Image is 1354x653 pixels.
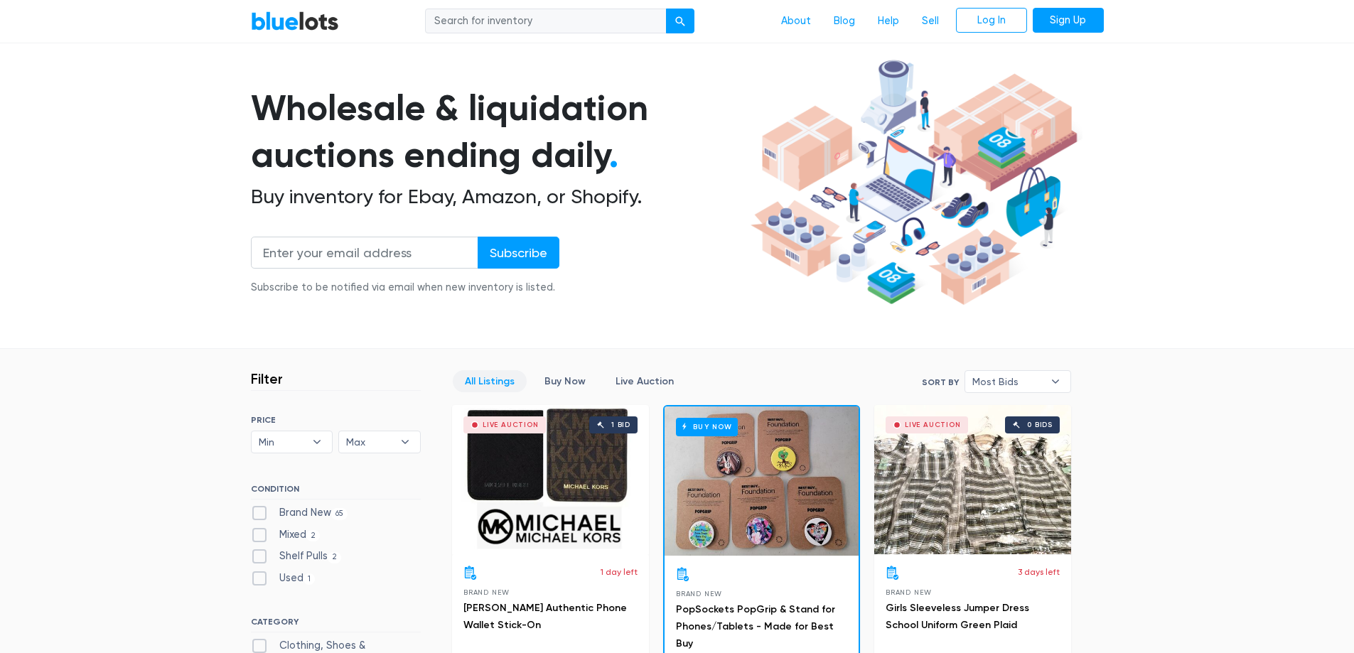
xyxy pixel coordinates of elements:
[972,371,1043,392] span: Most Bids
[746,53,1082,312] img: hero-ee84e7d0318cb26816c560f6b4441b76977f77a177738b4e94f68c95b2b83dbb.png
[251,505,348,521] label: Brand New
[390,431,420,453] b: ▾
[874,405,1071,554] a: Live Auction 0 bids
[251,617,421,632] h6: CATEGORY
[251,527,321,543] label: Mixed
[886,602,1029,631] a: Girls Sleeveless Jumper Dress School Uniform Green Plaid
[251,415,421,425] h6: PRICE
[611,421,630,428] div: 1 bid
[665,406,859,556] a: Buy Now
[328,552,342,563] span: 2
[483,421,539,428] div: Live Auction
[346,431,393,453] span: Max
[922,376,959,389] label: Sort By
[251,237,478,269] input: Enter your email address
[463,602,627,631] a: [PERSON_NAME] Authentic Phone Wallet Stick-On
[910,8,950,35] a: Sell
[770,8,822,35] a: About
[886,588,932,596] span: Brand New
[676,603,835,649] a: PopSockets PopGrip & Stand for Phones/Tablets - Made for Best Buy
[302,431,332,453] b: ▾
[676,418,738,436] h6: Buy Now
[251,549,342,564] label: Shelf Pulls
[306,530,321,541] span: 2
[331,508,348,519] span: 65
[866,8,910,35] a: Help
[452,405,649,554] a: Live Auction 1 bid
[609,134,618,176] span: .
[603,370,686,392] a: Live Auction
[453,370,527,392] a: All Listings
[425,9,667,34] input: Search for inventory
[478,237,559,269] input: Subscribe
[251,85,746,179] h1: Wholesale & liquidation auctions ending daily
[1033,8,1104,33] a: Sign Up
[251,571,316,586] label: Used
[822,8,866,35] a: Blog
[251,185,746,209] h2: Buy inventory for Ebay, Amazon, or Shopify.
[259,431,306,453] span: Min
[1041,371,1070,392] b: ▾
[601,566,638,578] p: 1 day left
[251,11,339,31] a: BlueLots
[532,370,598,392] a: Buy Now
[1027,421,1053,428] div: 0 bids
[676,590,722,598] span: Brand New
[956,8,1027,33] a: Log In
[251,370,283,387] h3: Filter
[905,421,961,428] div: Live Auction
[303,573,316,585] span: 1
[251,484,421,500] h6: CONDITION
[463,588,510,596] span: Brand New
[1018,566,1060,578] p: 3 days left
[251,280,559,296] div: Subscribe to be notified via email when new inventory is listed.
